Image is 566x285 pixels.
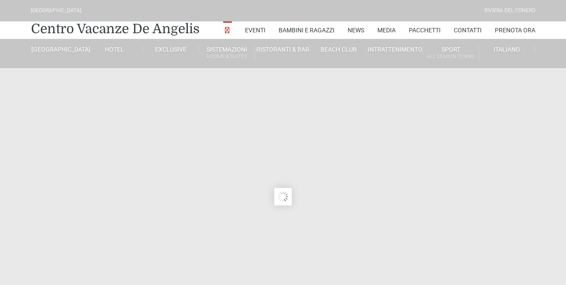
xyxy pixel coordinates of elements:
[495,21,535,39] a: Prenota Ora
[423,45,479,62] a: SportAll Season Tennis
[348,21,364,39] a: News
[311,45,367,53] a: Beach Club
[31,20,200,38] a: Centro Vacanze De Angelis
[454,21,482,39] a: Contatti
[31,45,87,53] a: [GEOGRAPHIC_DATA]
[87,45,143,53] a: Hotel
[479,45,535,53] a: Italiano
[245,21,266,39] a: Eventi
[409,21,441,39] a: Pacchetti
[143,45,199,53] a: Exclusive
[377,21,396,39] a: Media
[484,7,535,15] div: Riviera Del Conero
[255,45,311,53] a: Ristoranti & Bar
[367,45,423,53] a: Intrattenimento
[494,46,520,53] span: Italiano
[199,45,255,62] a: SistemazioniRooms & Suites
[279,21,335,39] a: Bambini e Ragazzi
[199,52,254,61] small: Rooms & Suites
[31,7,81,15] div: [GEOGRAPHIC_DATA]
[423,52,479,61] small: All Season Tennis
